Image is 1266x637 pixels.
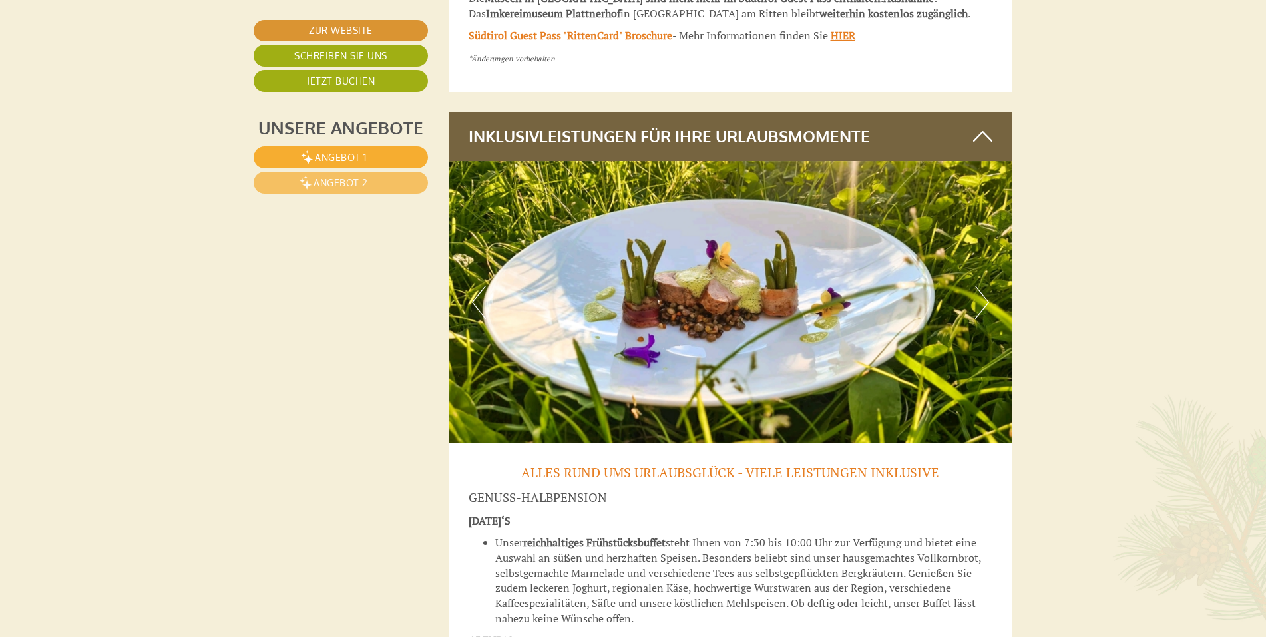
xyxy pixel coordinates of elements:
[254,70,428,92] a: Jetzt buchen
[21,65,218,75] small: 21:50
[469,54,555,63] em: *Änderungen vorbehalten
[521,463,939,481] span: ALLES RUND UMS URLAUBSGLÜCK - VIELE LEISTUNGEN INKLUSIVE
[975,286,989,319] button: Next
[523,535,666,550] strong: reichhaltiges Frühstücksbuffet
[449,112,1013,161] div: Inklusivleistungen für Ihre Urlaubsmomente
[486,6,620,21] strong: Imkereimuseum Plattnerhof
[819,6,968,21] strong: weiterhin kostenlos zugänglich
[472,286,486,319] button: Previous
[495,535,993,626] li: Unser steht Ihnen von 7:30 bis 10:00 Uhr zur Verfügung und bietet eine Auswahl an süßen und herzh...
[314,177,368,188] span: Angebot 2
[447,352,525,374] button: Senden
[254,45,428,67] a: Schreiben Sie uns
[828,28,855,43] a: HIER
[469,513,511,528] strong: [DATE]‘S
[469,28,993,43] p: - Mehr Informationen finden Sie
[469,28,672,43] strong: Südtirol Guest Pass "RittenCard" Broschure
[254,20,428,41] a: Zur Website
[315,152,367,163] span: Angebot 1
[21,39,218,50] div: Berghotel Zum Zirm
[469,489,607,505] span: GENUSS-HALBPENSION
[254,115,428,140] div: Unsere Angebote
[238,11,287,33] div: [DATE]
[831,28,855,43] u: HIER
[11,37,225,77] div: Guten Tag, wie können wir Ihnen helfen?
